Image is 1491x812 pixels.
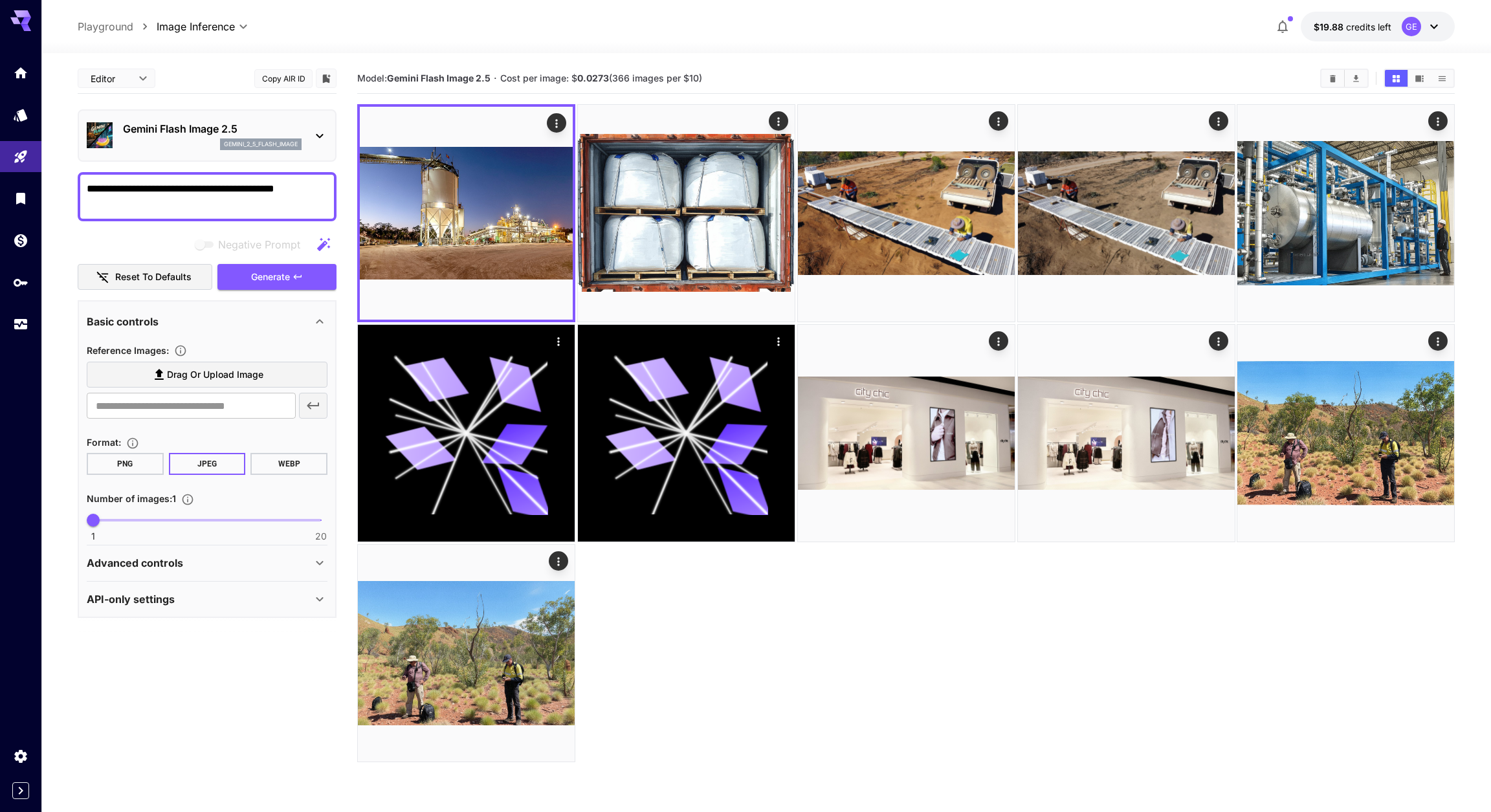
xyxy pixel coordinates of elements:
p: API-only settings [87,591,175,607]
img: 2Q== [1018,105,1235,322]
span: Format : [87,437,121,448]
div: Settings [13,748,28,764]
button: Show images in video view [1408,70,1431,87]
p: · [494,71,497,86]
b: 0.0273 [577,72,609,83]
div: Actions [988,111,1008,131]
div: API-only settings [87,584,327,615]
div: Show images in grid viewShow images in video viewShow images in list view [1384,69,1455,88]
label: Drag or upload image [87,362,327,388]
div: Actions [549,551,568,571]
div: Actions [1428,111,1448,131]
button: Expand sidebar [12,782,29,799]
div: Basic controls [87,306,327,337]
button: Generate [217,264,337,291]
button: Choose the file format for the output image. [121,437,144,450]
button: Show images in grid view [1385,70,1408,87]
span: Editor [91,72,131,85]
span: Image Inference [157,19,235,34]
button: $19.8798GE [1301,12,1455,41]
span: Negative prompts are not compatible with the selected model. [192,236,311,252]
div: Actions [1208,111,1228,131]
img: 2Q== [578,105,795,322]
div: Actions [768,331,788,351]
button: Upload a reference image to guide the result. This is needed for Image-to-Image or Inpainting. Su... [169,344,192,357]
span: Reference Images : [87,345,169,356]
img: 2Q== [358,545,575,762]
div: Wallet [13,232,28,248]
div: API Keys [13,274,28,291]
button: Copy AIR ID [254,69,313,88]
div: Gemini Flash Image 2.5gemini_2_5_flash_image [87,116,327,155]
div: Models [13,107,28,123]
span: 1 [91,530,95,543]
p: gemini_2_5_flash_image [224,140,298,149]
button: PNG [87,453,164,475]
div: GE [1402,17,1421,36]
button: Show images in list view [1431,70,1453,87]
div: Advanced controls [87,547,327,578]
img: 2Q== [1018,325,1235,542]
img: 2Q== [798,105,1015,322]
div: Actions [1428,331,1448,351]
div: Actions [988,331,1008,351]
div: Playground [13,149,28,165]
div: Actions [1208,331,1228,351]
a: Playground [78,19,133,34]
span: Generate [251,269,290,285]
img: 9k= [798,325,1015,542]
button: Add to library [320,71,332,86]
div: Library [13,190,28,206]
img: Z [360,107,573,320]
div: Home [13,65,28,81]
span: credits left [1346,21,1391,32]
p: Basic controls [87,314,159,329]
span: Cost per image: $ (366 images per $10) [500,72,702,83]
img: 9k= [1237,325,1454,542]
b: Gemini Flash Image 2.5 [387,72,491,83]
div: Actions [768,111,788,131]
nav: breadcrumb [78,19,157,34]
div: Usage [13,316,28,333]
span: Model: [357,72,491,83]
span: $19.88 [1314,21,1346,32]
p: Gemini Flash Image 2.5 [123,121,302,137]
p: Advanced controls [87,555,183,571]
button: Clear Images [1321,70,1344,87]
div: Actions [547,113,566,133]
div: Clear ImagesDownload All [1320,69,1369,88]
button: WEBP [250,453,327,475]
div: $19.8798 [1314,20,1391,34]
span: Negative Prompt [218,237,300,252]
div: Actions [549,331,568,351]
button: Download All [1345,70,1367,87]
span: Number of images : 1 [87,493,176,504]
img: Z [1237,105,1454,322]
button: Specify how many images to generate in a single request. Each image generation will be charged se... [176,493,199,506]
button: JPEG [169,453,246,475]
span: 20 [315,530,327,543]
span: Drag or upload image [167,367,263,383]
button: Reset to defaults [78,264,212,291]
